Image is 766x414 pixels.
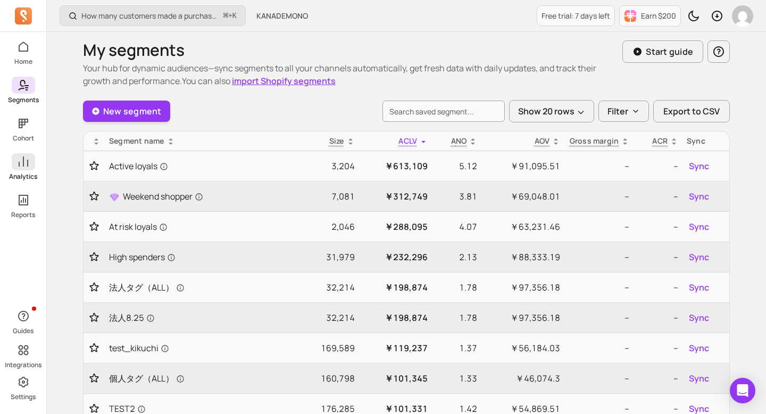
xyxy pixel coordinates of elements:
[619,5,681,27] button: Earn $200
[638,190,678,203] p: --
[570,136,619,146] p: Gross margin
[109,160,168,172] span: Active loyals
[486,160,560,172] p: ￥91,095.51
[88,282,101,293] button: Toggle favorite
[109,281,185,294] span: 法人タグ（ALL）
[663,105,720,118] span: Export to CSV
[569,220,629,233] p: --
[622,40,703,63] button: Start guide
[486,251,560,263] p: ￥88,333.19
[11,211,35,219] p: Reports
[8,96,39,104] p: Segments
[486,220,560,233] p: ￥63,231.46
[363,342,428,354] p: ￥119,237
[486,372,560,385] p: ￥46,074.3
[303,281,354,294] p: 32,214
[730,378,755,403] div: Open Intercom Messenger
[638,281,678,294] p: --
[88,312,101,323] button: Toggle favorite
[398,136,417,146] span: ACLV
[123,190,203,203] span: Weekend shopper
[303,342,354,354] p: 169,589
[250,6,314,26] button: KANADEMONO
[683,5,704,27] button: Toggle dark mode
[569,342,629,354] p: --
[109,251,294,263] a: High spenders
[303,220,354,233] p: 2,046
[689,220,709,233] span: Sync
[687,279,711,296] button: Sync
[436,281,477,294] p: 1.78
[638,311,678,324] p: --
[537,5,615,26] a: Free trial: 7 days left
[687,188,711,205] button: Sync
[9,172,37,181] p: Analytics
[363,281,428,294] p: ￥198,874
[109,160,294,172] a: Active loyals
[13,134,34,143] p: Cohort
[182,75,336,87] span: You can also
[382,101,505,122] input: search
[88,373,101,384] button: Toggle favorite
[303,372,354,385] p: 160,798
[12,305,35,337] button: Guides
[109,372,294,385] a: 個人タグ（ALL）
[732,5,753,27] img: avatar
[436,160,477,172] p: 5.12
[569,251,629,263] p: --
[653,100,730,122] button: Export to CSV
[83,40,622,60] h1: My segments
[451,136,467,146] span: ANO
[689,311,709,324] span: Sync
[109,342,294,354] a: test_kikuchi
[569,160,629,172] p: --
[436,311,477,324] p: 1.78
[598,101,649,122] button: Filter
[109,311,155,324] span: 法人8.25
[81,11,219,21] p: How many customers made a purchase in the last 30/60/90 days?
[569,311,629,324] p: --
[109,220,294,233] a: At risk loyals
[436,342,477,354] p: 1.37
[569,281,629,294] p: --
[509,100,594,122] button: Show 20 rows
[5,361,41,369] p: Integrations
[689,372,709,385] span: Sync
[689,281,709,294] span: Sync
[687,340,711,357] button: Sync
[486,281,560,294] p: ￥97,356.18
[303,251,354,263] p: 31,979
[363,311,428,324] p: ￥198,874
[303,190,354,203] p: 7,081
[641,11,676,21] p: Earn $200
[689,160,709,172] span: Sync
[109,342,169,354] span: test_kikuchi
[363,220,428,233] p: ￥288,095
[687,249,711,266] button: Sync
[535,136,550,146] p: AOV
[638,220,678,233] p: --
[687,218,711,235] button: Sync
[486,342,560,354] p: ￥56,184.03
[569,190,629,203] p: --
[652,136,668,146] p: ACR
[88,343,101,353] button: Toggle favorite
[109,251,176,263] span: High spenders
[256,11,308,21] span: KANADEMONO
[88,221,101,232] button: Toggle favorite
[689,342,709,354] span: Sync
[436,220,477,233] p: 4.07
[14,57,32,66] p: Home
[303,311,354,324] p: 32,214
[303,160,354,172] p: 3,204
[109,372,185,385] span: 個人タグ（ALL）
[88,161,101,171] button: Toggle favorite
[638,251,678,263] p: --
[638,342,678,354] p: --
[542,11,610,21] p: Free trial: 7 days left
[60,5,246,26] button: How many customers made a purchase in the last 30/60/90 days?⌘+K
[232,12,237,20] kbd: K
[569,372,629,385] p: --
[486,190,560,203] p: ￥69,048.01
[687,158,711,175] button: Sync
